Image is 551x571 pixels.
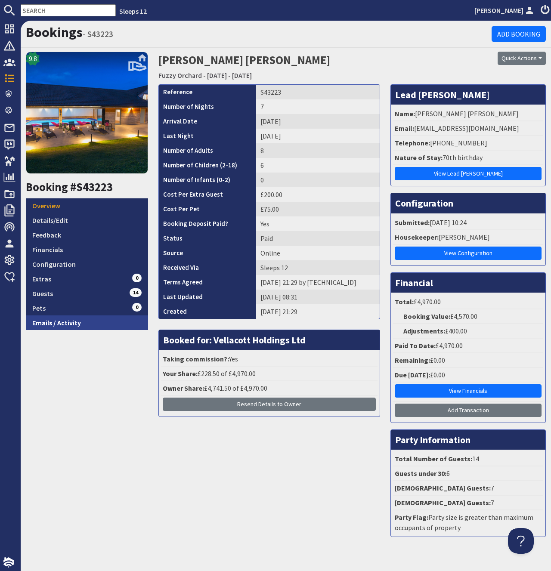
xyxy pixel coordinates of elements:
[26,257,148,272] a: Configuration
[159,187,256,202] th: Cost Per Extra Guest
[159,231,256,246] th: Status
[163,369,198,378] strong: Your Share:
[256,85,380,99] td: S43223
[492,26,546,42] a: Add Booking
[393,368,543,383] li: £0.00
[403,312,450,321] strong: Booking Value:
[391,193,545,213] h3: Configuration
[391,273,545,293] h3: Financial
[26,228,148,242] a: Feedback
[159,330,380,350] h3: Booked for: Vellacott Holdings Ltd
[159,304,256,319] th: Created
[395,384,542,398] a: View Financials
[159,99,256,114] th: Number of Nights
[395,167,542,180] a: View Lead [PERSON_NAME]
[256,246,380,260] td: Online
[508,528,534,554] iframe: Toggle Customer Support
[393,151,543,165] li: 70th birthday
[132,274,142,282] span: 0
[159,246,256,260] th: Source
[159,216,256,231] th: Booking Deposit Paid?
[26,198,148,213] a: Overview
[21,4,116,16] input: SEARCH
[130,288,142,297] span: 14
[393,353,543,368] li: £0.00
[159,202,256,216] th: Cost Per Pet
[163,384,204,392] strong: Owner Share:
[203,71,206,80] span: -
[159,143,256,158] th: Number of Adults
[395,247,542,260] a: View Configuration
[161,381,378,396] li: £4,741.50 of £4,970.00
[393,230,543,245] li: [PERSON_NAME]
[393,481,543,496] li: 7
[132,303,142,312] span: 0
[393,466,543,481] li: 6
[395,469,446,478] strong: Guests under 30:
[395,404,542,417] a: Add Transaction
[26,52,148,174] img: Fuzzy Orchard's icon
[256,231,380,246] td: Paid
[403,327,445,335] strong: Adjustments:
[163,355,229,363] strong: Taking commission?:
[393,136,543,151] li: [PHONE_NUMBER]
[256,187,380,202] td: £200.00
[256,202,380,216] td: £75.00
[158,52,413,82] h2: [PERSON_NAME] [PERSON_NAME]
[391,430,545,450] h3: Party Information
[498,52,546,65] button: Quick Actions
[395,297,414,306] strong: Total:
[26,315,148,330] a: Emails / Activity
[203,280,210,287] i: Agreements were checked at the time of signing booking terms:<br>- I AGREE to take out appropriat...
[395,124,414,133] strong: Email:
[161,352,378,367] li: Yes
[256,129,380,143] td: [DATE]
[159,173,256,187] th: Number of Infants (0-2)
[3,557,14,568] img: staytech_i_w-64f4e8e9ee0a9c174fd5317b4b171b261742d2d393467e5bdba4413f4f884c10.svg
[159,260,256,275] th: Received Via
[158,71,202,80] a: Fuzzy Orchard
[26,180,113,194] a: Booking #S43223
[26,286,148,301] a: Guests14
[119,7,147,15] a: Sleeps 12
[395,454,472,463] strong: Total Number of Guests:
[159,290,256,304] th: Last Updated
[395,109,415,118] strong: Name:
[256,173,380,187] td: 0
[393,107,543,121] li: [PERSON_NAME] [PERSON_NAME]
[256,304,380,319] td: [DATE] 21:29
[395,356,430,364] strong: Remaining:
[159,129,256,143] th: Last Night
[163,398,376,411] button: Resend Details to Owner
[395,218,430,227] strong: Submitted:
[161,367,378,381] li: £228.50 of £4,970.00
[26,301,148,315] a: Pets0
[237,400,301,408] span: Resend Details to Owner
[393,324,543,339] li: £400.00
[159,158,256,173] th: Number of Children (2-18)
[26,213,148,228] a: Details/Edit
[29,53,37,64] span: 9.8
[256,114,380,129] td: [DATE]
[474,5,536,15] a: [PERSON_NAME]
[395,341,436,350] strong: Paid To Date:
[395,233,439,241] strong: Housekeeper:
[395,484,491,492] strong: [DEMOGRAPHIC_DATA] Guests:
[26,24,83,41] a: Bookings
[395,513,428,522] strong: Party Flag:
[159,85,256,99] th: Reference
[395,139,430,147] strong: Telephone:
[256,99,380,114] td: 7
[393,339,543,353] li: £4,970.00
[391,85,545,105] h3: Lead [PERSON_NAME]
[393,121,543,136] li: [EMAIL_ADDRESS][DOMAIN_NAME]
[393,295,543,309] li: £4,970.00
[26,52,148,180] a: 9.8
[26,272,148,286] a: Extras0
[393,309,543,324] li: £4,570.00
[159,275,256,290] th: Terms Agreed
[393,452,543,466] li: 14
[395,153,443,162] strong: Nature of Stay:
[256,275,380,290] td: [DATE] 21:29 by [TECHNICAL_ID]
[256,290,380,304] td: [DATE] 08:31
